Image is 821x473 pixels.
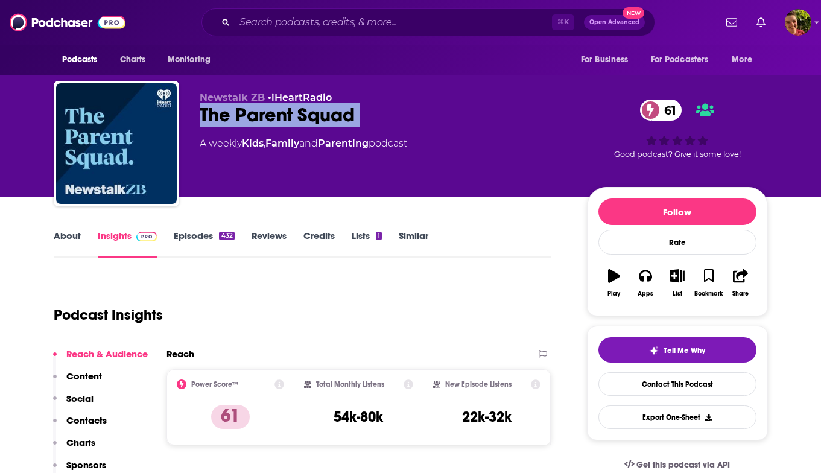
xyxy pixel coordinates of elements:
[66,348,148,360] p: Reach & Audience
[53,414,107,437] button: Contacts
[166,348,194,360] h2: Reach
[62,51,98,68] span: Podcasts
[66,414,107,426] p: Contacts
[598,261,630,305] button: Play
[54,48,113,71] button: open menu
[732,290,749,297] div: Share
[200,92,265,103] span: Newstalk ZB
[785,9,811,36] button: Show profile menu
[589,19,639,25] span: Open Advanced
[318,138,369,149] a: Parenting
[211,405,250,429] p: 61
[53,370,102,393] button: Content
[66,370,102,382] p: Content
[638,290,653,297] div: Apps
[664,346,705,355] span: Tell Me Why
[53,437,95,459] button: Charts
[572,48,644,71] button: open menu
[376,232,382,240] div: 1
[174,230,234,258] a: Episodes432
[598,372,756,396] a: Contact This Podcast
[693,261,724,305] button: Bookmark
[66,459,106,471] p: Sponsors
[268,92,332,103] span: •
[264,138,265,149] span: ,
[445,380,512,389] h2: New Episode Listens
[159,48,226,71] button: open menu
[607,290,620,297] div: Play
[136,232,157,241] img: Podchaser Pro
[614,150,741,159] span: Good podcast? Give it some love!
[56,83,177,204] img: The Parent Squad
[584,15,645,30] button: Open AdvancedNew
[53,393,94,415] button: Social
[724,261,756,305] button: Share
[694,290,723,297] div: Bookmark
[732,51,752,68] span: More
[752,12,770,33] a: Show notifications dropdown
[352,230,382,258] a: Lists1
[623,7,644,19] span: New
[785,9,811,36] img: User Profile
[785,9,811,36] span: Logged in as Marz
[723,48,767,71] button: open menu
[10,11,125,34] img: Podchaser - Follow, Share and Rate Podcasts
[219,232,234,240] div: 432
[201,8,655,36] div: Search podcasts, credits, & more...
[661,261,693,305] button: List
[316,380,384,389] h2: Total Monthly Listens
[598,337,756,363] button: tell me why sparkleTell Me Why
[66,393,94,404] p: Social
[235,13,552,32] input: Search podcasts, credits, & more...
[191,380,238,389] h2: Power Score™
[587,92,768,167] div: 61Good podcast? Give it some love!
[636,460,730,470] span: Get this podcast via API
[54,306,163,324] h1: Podcast Insights
[242,138,264,149] a: Kids
[271,92,332,103] a: iHeartRadio
[598,405,756,429] button: Export One-Sheet
[66,437,95,448] p: Charts
[265,138,299,149] a: Family
[649,346,659,355] img: tell me why sparkle
[673,290,682,297] div: List
[303,230,335,258] a: Credits
[652,100,682,121] span: 61
[200,136,407,151] div: A weekly podcast
[581,51,629,68] span: For Business
[334,408,383,426] h3: 54k-80k
[462,408,512,426] h3: 22k-32k
[54,230,81,258] a: About
[598,198,756,225] button: Follow
[299,138,318,149] span: and
[252,230,287,258] a: Reviews
[651,51,709,68] span: For Podcasters
[598,230,756,255] div: Rate
[630,261,661,305] button: Apps
[643,48,726,71] button: open menu
[552,14,574,30] span: ⌘ K
[640,100,682,121] a: 61
[53,348,148,370] button: Reach & Audience
[399,230,428,258] a: Similar
[120,51,146,68] span: Charts
[112,48,153,71] a: Charts
[98,230,157,258] a: InsightsPodchaser Pro
[721,12,742,33] a: Show notifications dropdown
[168,51,211,68] span: Monitoring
